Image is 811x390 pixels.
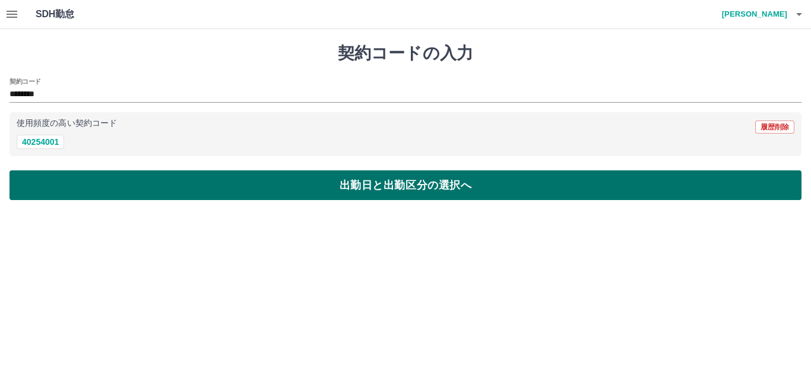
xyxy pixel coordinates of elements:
p: 使用頻度の高い契約コード [17,119,117,128]
h1: 契約コードの入力 [9,43,802,64]
button: 出勤日と出勤区分の選択へ [9,170,802,200]
button: 40254001 [17,135,64,149]
button: 履歴削除 [755,121,794,134]
h2: 契約コード [9,77,41,86]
